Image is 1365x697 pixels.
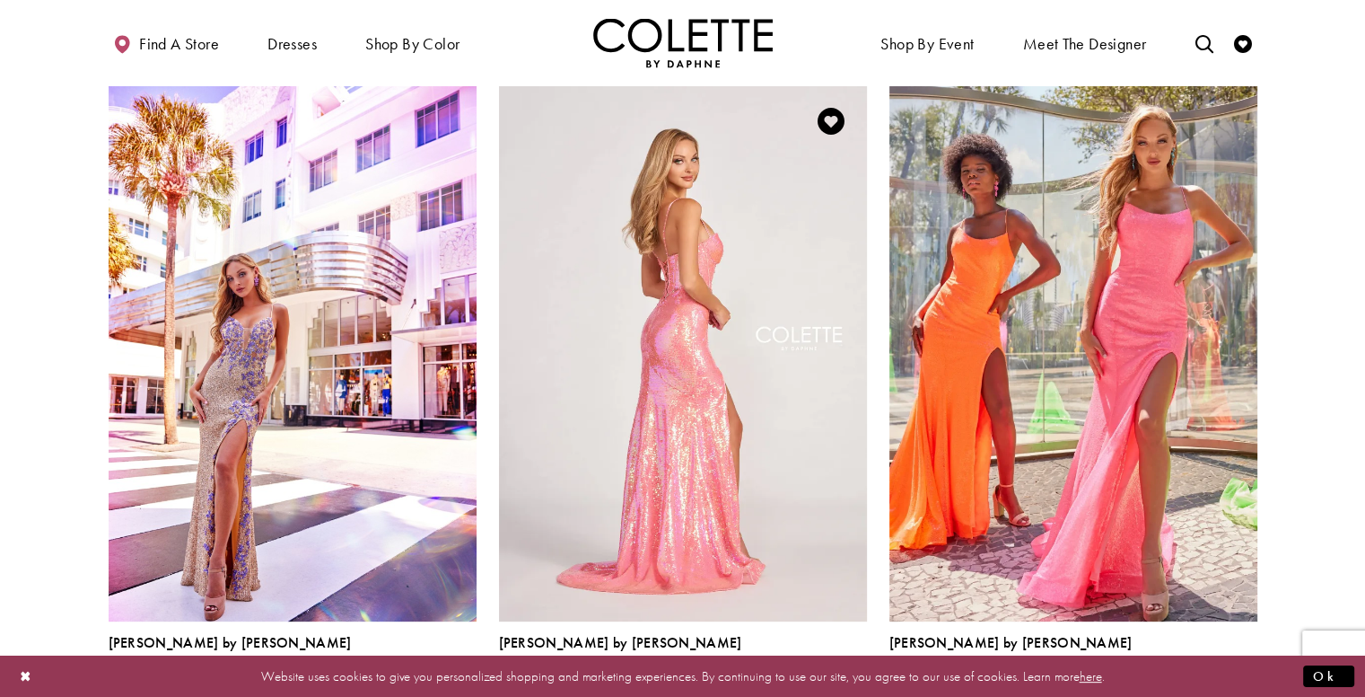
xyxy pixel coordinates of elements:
[109,85,477,621] a: Visit Colette by Daphne Style No. CL2049 Page
[593,18,773,67] img: Colette by Daphne
[1190,18,1217,67] a: Toggle search
[1303,665,1354,687] button: Submit Dialog
[109,18,223,67] a: Find a store
[109,635,352,673] div: Colette by Daphne Style No. CL2049
[499,85,867,621] a: Visit Colette by Daphne Style No. CL2054 Page
[876,18,978,67] span: Shop By Event
[1229,18,1256,67] a: Check Wishlist
[365,35,459,53] span: Shop by color
[139,35,219,53] span: Find a store
[812,102,850,140] a: Add to Wishlist
[11,660,41,692] button: Close Dialog
[499,633,742,652] span: [PERSON_NAME] by [PERSON_NAME]
[267,35,317,53] span: Dresses
[1019,18,1151,67] a: Meet the designer
[129,664,1236,688] p: Website uses cookies to give you personalized shopping and marketing experiences. By continuing t...
[593,18,773,67] a: Visit Home Page
[889,85,1257,621] a: Visit Colette by Daphne Style No. CL2060 Page
[880,35,974,53] span: Shop By Event
[109,633,352,652] span: [PERSON_NAME] by [PERSON_NAME]
[1023,35,1147,53] span: Meet the designer
[1080,666,1102,684] a: here
[889,633,1133,652] span: [PERSON_NAME] by [PERSON_NAME]
[499,635,742,673] div: Colette by Daphne Style No. CL2054
[263,18,321,67] span: Dresses
[361,18,464,67] span: Shop by color
[889,635,1133,673] div: Colette by Daphne Style No. CL2060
